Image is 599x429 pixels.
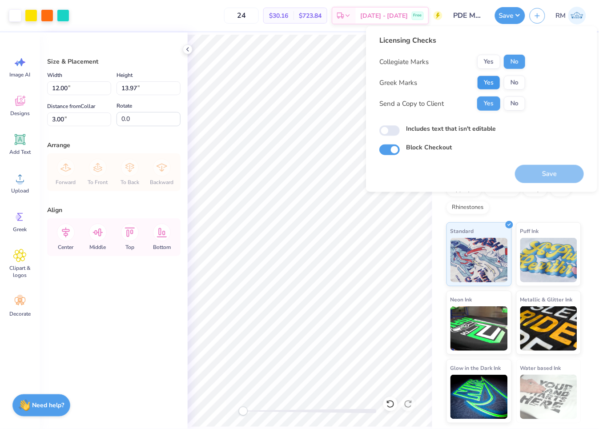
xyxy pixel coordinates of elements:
span: Image AI [10,71,31,78]
span: $30.16 [269,11,288,20]
span: Neon Ink [450,295,472,304]
span: Clipart & logos [5,265,35,279]
div: Rhinestones [446,201,490,214]
div: Accessibility label [239,407,248,416]
strong: Need help? [32,401,64,410]
span: Standard [450,226,474,236]
span: [DATE] - [DATE] [360,11,408,20]
input: – – [224,8,259,24]
button: Yes [477,55,500,69]
span: Add Text [9,148,31,156]
div: Send a Copy to Client [379,99,444,109]
span: Middle [90,244,106,251]
div: Greek Marks [379,78,417,88]
span: Decorate [9,310,31,317]
button: No [504,96,525,111]
span: $723.84 [299,11,322,20]
span: Glow in the Dark Ink [450,363,501,373]
div: Size & Placement [47,57,181,66]
span: Metallic & Glitter Ink [520,295,573,304]
div: Collegiate Marks [379,57,429,67]
span: Upload [11,187,29,194]
button: No [504,55,525,69]
span: Designs [10,110,30,117]
img: Neon Ink [450,306,508,351]
input: Untitled Design [447,7,490,24]
img: Standard [450,238,508,282]
div: Align [47,205,181,215]
label: Height [117,70,133,80]
label: Distance from Collar [47,101,95,112]
span: Free [414,12,422,19]
span: Bottom [153,244,171,251]
a: RM [552,7,590,24]
label: Rotate [117,100,132,111]
span: Greek [13,226,27,233]
button: Yes [477,76,500,90]
img: Puff Ink [520,238,578,282]
span: Water based Ink [520,363,561,373]
img: Glow in the Dark Ink [450,375,508,419]
span: RM [556,11,566,21]
button: No [504,76,525,90]
span: Puff Ink [520,226,539,236]
label: Block Checkout [406,143,452,152]
span: Top [125,244,134,251]
div: Arrange [47,140,181,150]
span: Center [58,244,74,251]
div: Licensing Checks [379,35,525,46]
button: Save [495,7,525,24]
label: Width [47,70,62,80]
label: Includes text that isn't editable [406,124,496,133]
img: Ronald Manipon [568,7,586,24]
img: Water based Ink [520,375,578,419]
button: Yes [477,96,500,111]
img: Metallic & Glitter Ink [520,306,578,351]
